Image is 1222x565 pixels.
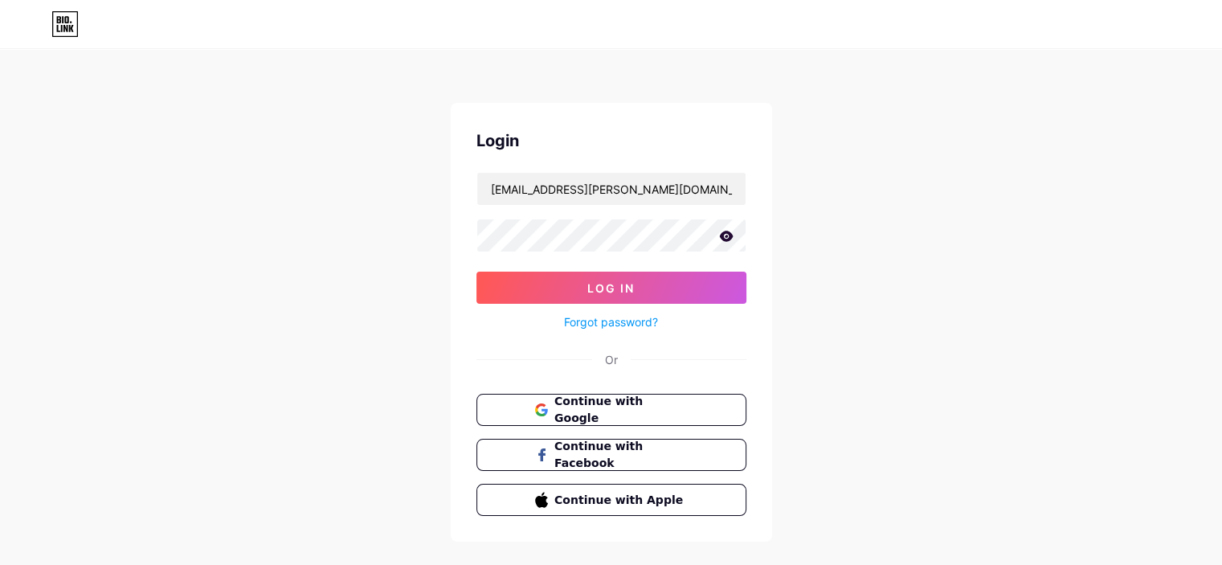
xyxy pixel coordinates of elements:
[476,129,746,153] div: Login
[605,351,618,368] div: Or
[554,393,687,427] span: Continue with Google
[587,281,635,295] span: Log In
[564,313,658,330] a: Forgot password?
[477,173,746,205] input: Username
[476,394,746,426] button: Continue with Google
[476,484,746,516] button: Continue with Apple
[554,438,687,472] span: Continue with Facebook
[476,272,746,304] button: Log In
[554,492,687,509] span: Continue with Apple
[476,439,746,471] button: Continue with Facebook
